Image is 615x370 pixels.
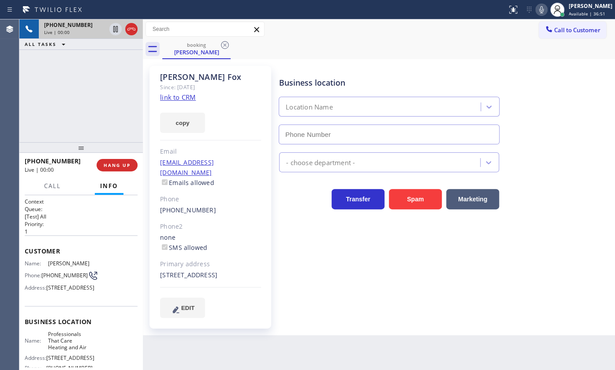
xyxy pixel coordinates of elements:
button: ALL TASKS [19,39,74,49]
a: link to CRM [160,93,196,102]
div: David Fox [163,39,230,58]
span: [STREET_ADDRESS] [46,355,94,361]
input: SMS allowed [162,244,168,250]
div: none [160,233,261,253]
span: HANG UP [104,162,130,168]
span: Call to Customer [554,26,600,34]
p: 1 [25,228,138,235]
button: Hang up [125,23,138,35]
button: Spam [389,189,442,209]
input: Search [146,22,264,36]
button: EDIT [160,298,205,318]
span: [PERSON_NAME] [48,260,92,267]
span: [STREET_ADDRESS] [46,284,94,291]
span: Address: [25,284,46,291]
button: Transfer [332,189,384,209]
div: Email [160,147,261,157]
div: Business location [279,77,499,89]
div: Phone2 [160,222,261,232]
h2: Queue: [25,205,138,213]
span: Info [100,182,118,190]
div: [STREET_ADDRESS] [160,270,261,280]
h1: Context [25,198,138,205]
p: [Test] All [25,213,138,220]
a: [EMAIL_ADDRESS][DOMAIN_NAME] [160,158,214,177]
input: Phone Number [279,125,499,144]
span: Phone: [25,272,41,279]
a: [PHONE_NUMBER] [160,206,216,214]
div: - choose department - [286,157,355,167]
button: copy [160,113,205,133]
span: ALL TASKS [25,41,56,47]
div: [PERSON_NAME] [569,2,612,10]
span: Business location [25,317,138,326]
button: Marketing [446,189,499,209]
label: Emails allowed [160,178,214,187]
div: booking [163,42,230,48]
div: Since: [DATE] [160,82,261,92]
button: Call to Customer [539,22,606,38]
div: Primary address [160,259,261,269]
span: Call [44,182,61,190]
button: Info [95,177,123,195]
span: Customer [25,247,138,255]
span: [PHONE_NUMBER] [41,272,88,279]
label: SMS allowed [160,243,207,252]
span: [PHONE_NUMBER] [44,21,93,29]
div: Location Name [286,102,333,112]
span: Available | 36:51 [569,11,605,17]
span: Live | 00:00 [44,29,70,35]
h2: Priority: [25,220,138,228]
span: [PHONE_NUMBER] [25,157,81,165]
span: Name: [25,260,48,267]
span: EDIT [181,305,194,311]
button: Call [39,177,66,195]
button: Hold Customer [109,23,122,35]
div: Phone [160,194,261,204]
button: Mute [535,4,548,16]
input: Emails allowed [162,179,168,185]
div: [PERSON_NAME] Fox [160,72,261,82]
button: HANG UP [97,159,138,171]
span: Professionals That Care Heating and Air [48,331,92,351]
span: Live | 00:00 [25,166,54,174]
span: Name: [25,337,48,344]
span: Address: [25,355,46,361]
div: [PERSON_NAME] [163,48,230,56]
